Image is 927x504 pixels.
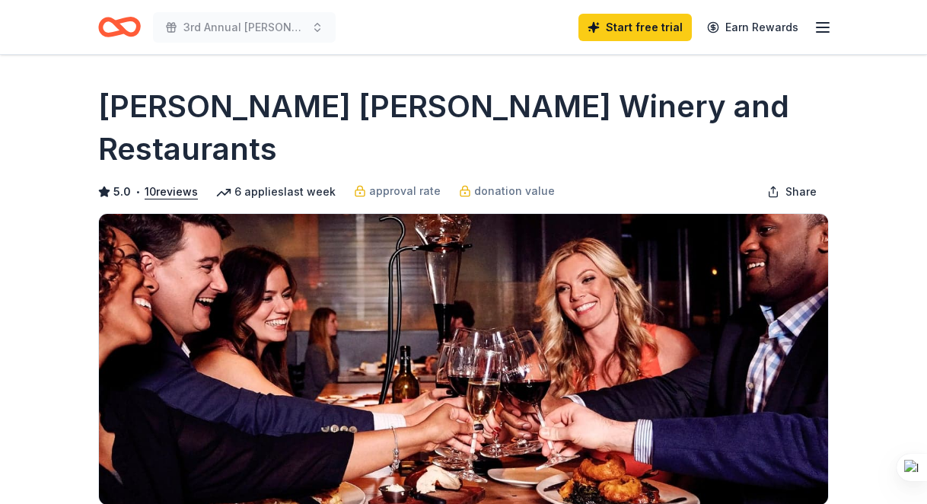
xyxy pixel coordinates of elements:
a: Earn Rewards [698,14,808,41]
h1: [PERSON_NAME] [PERSON_NAME] Winery and Restaurants [98,85,829,171]
button: 3rd Annual [PERSON_NAME] Foundation Community Building Classic [153,12,336,43]
button: Share [755,177,829,207]
span: approval rate [369,182,441,200]
span: 5.0 [113,183,131,201]
span: Share [785,183,817,201]
div: 6 applies last week [216,183,336,201]
a: Home [98,9,141,45]
span: 3rd Annual [PERSON_NAME] Foundation Community Building Classic [183,18,305,37]
a: donation value [459,182,555,200]
button: 10reviews [145,183,198,201]
span: donation value [474,182,555,200]
a: Start free trial [578,14,692,41]
span: • [135,186,141,198]
a: approval rate [354,182,441,200]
